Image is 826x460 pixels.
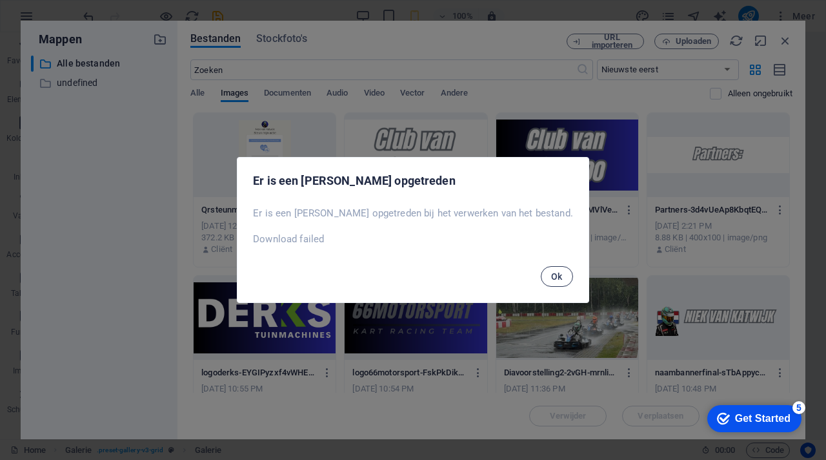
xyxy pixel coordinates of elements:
[253,207,573,246] p: Er is een [PERSON_NAME] opgetreden bij het verwerken van het bestand. Download failed
[38,14,94,26] div: Get Started
[96,3,108,16] div: 5
[10,6,105,34] div: Get Started 5 items remaining, 0% complete
[541,266,573,287] button: Ok
[253,173,573,189] h2: Er is een [PERSON_NAME] opgetreden
[551,271,563,282] span: Ok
